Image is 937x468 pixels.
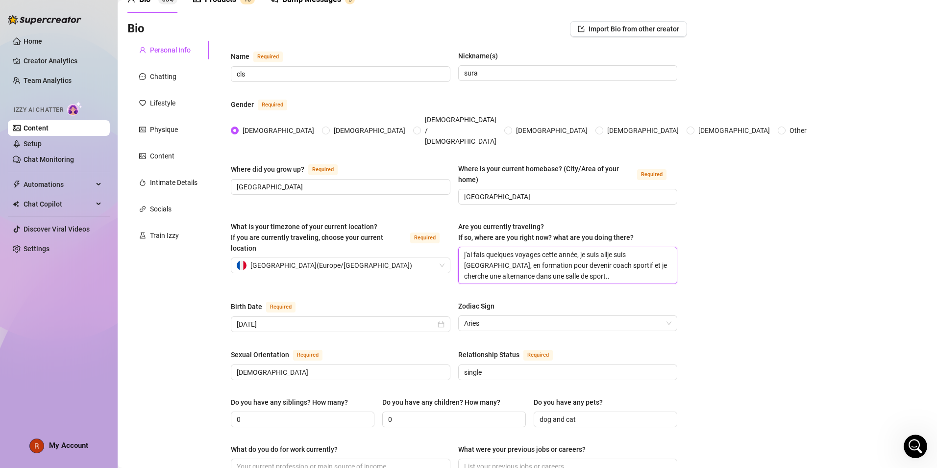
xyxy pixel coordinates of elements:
div: Intimate Details [150,177,197,188]
div: • 31m ago [102,165,137,175]
a: Settings [24,245,49,253]
span: Home [13,331,35,338]
span: Automations [24,177,93,192]
a: Chat Monitoring [24,156,74,163]
span: import [578,26,585,32]
img: Profile image for Giselle [20,155,40,175]
span: picture [139,153,146,159]
div: Schedule a FREE consulting call: [20,197,176,207]
h3: Bio [127,21,145,37]
span: [GEOGRAPHIC_DATA] ( Europe/[GEOGRAPHIC_DATA] ) [250,258,412,273]
div: Profile image for GiselleLor! Ipsum dolorsit — ame, con adipisc E seddo eiu tempori ut labo etdol... [10,147,186,183]
span: [DEMOGRAPHIC_DATA] / [DEMOGRAPHIC_DATA] [421,114,500,147]
input: Nickname(s) [464,68,670,78]
span: idcard [139,126,146,133]
div: Where is your current homebase? (City/Area of your home) [458,163,634,185]
div: Sexual Orientation [231,349,289,360]
div: Personal Info [150,45,191,55]
span: experiment [139,232,146,239]
label: Do you have any pets? [534,397,610,408]
span: Required [308,164,338,175]
div: Super Mass, Dark Mode, Message Library & Bump Improvements [10,243,186,378]
span: [DEMOGRAPHIC_DATA] [512,125,592,136]
img: AI Chatter [67,102,82,116]
img: Profile image for Ella [105,16,124,35]
input: Where is your current homebase? (City/Area of your home) [464,191,670,202]
div: Lifestyle [150,98,175,108]
label: Sexual Orientation [231,349,333,361]
div: Where did you grow up? [231,164,304,175]
span: My Account [49,441,88,450]
span: [DEMOGRAPHIC_DATA] [239,125,318,136]
span: thunderbolt [13,181,21,188]
span: Help [115,331,130,338]
img: Chat Copilot [13,201,19,208]
a: Team Analytics [24,77,72,84]
img: logo [20,20,85,33]
div: [PERSON_NAME] [44,165,100,175]
div: Do you have any pets? [534,397,603,408]
div: Chatting [150,71,176,82]
span: Aries [464,316,672,331]
img: logo-BBDzfeDw.svg [8,15,81,25]
span: Required [253,52,283,62]
label: What do you do for work currently? [231,444,345,455]
div: Train Izzy [150,230,179,241]
span: What is your timezone of your current location? If you are currently traveling, choose your curre... [231,223,383,252]
span: Required [293,350,322,361]
div: Birth Date [231,301,262,312]
span: Required [410,233,440,243]
div: Name [231,51,249,62]
button: Import Bio from other creator [570,21,687,37]
span: [DEMOGRAPHIC_DATA] [603,125,683,136]
span: Required [258,100,287,110]
span: Required [266,302,296,312]
input: Do you have any children? How many? [388,414,518,425]
div: Zodiac Sign [458,301,494,312]
a: Home [24,37,42,45]
a: Creator Analytics [24,53,102,69]
div: Recent message [20,140,176,151]
div: Do you have any children? How many? [382,397,500,408]
label: Where did you grow up? [231,163,348,175]
div: Recent messageProfile image for GiselleLor! Ipsum dolorsit — ame, con adipisc E seddo eiu tempori... [10,132,186,183]
label: Birth Date [231,301,306,312]
a: Content [24,124,49,132]
div: Socials [150,204,172,214]
span: Required [523,350,553,361]
span: Messages [57,331,91,338]
label: Zodiac Sign [458,301,501,312]
label: What were your previous jobs or careers? [458,444,592,455]
span: News [162,331,181,338]
label: Nickname(s) [458,51,505,61]
input: Where did you grow up? [237,182,443,192]
a: Setup [24,140,42,148]
textarea: j'ai fais quelques voyages cette année, je suis alje suis [GEOGRAPHIC_DATA], en formation pour de... [459,247,677,284]
span: link [139,206,146,212]
img: Super Mass, Dark Mode, Message Library & Bump Improvements [10,243,186,312]
div: Gender [231,99,254,110]
span: user [139,47,146,53]
button: News [147,306,196,345]
div: Profile image for Joe [142,16,162,35]
span: Other [786,125,811,136]
input: Sexual Orientation [237,367,443,378]
span: [DEMOGRAPHIC_DATA] [330,125,409,136]
input: Do you have any pets? [540,414,669,425]
label: Do you have any children? How many? [382,397,507,408]
div: Content [150,151,174,161]
label: Gender [231,99,298,110]
div: What were your previous jobs or careers? [458,444,586,455]
span: Izzy AI Chatter [14,105,63,115]
iframe: Intercom live chat [904,435,927,458]
img: fr [237,260,247,270]
div: Do you have any siblings? How many? [231,397,348,408]
label: Relationship Status [458,349,564,361]
span: heart [139,100,146,106]
button: Messages [49,306,98,345]
span: Are you currently traveling? If so, where are you right now? what are you doing there? [458,223,634,241]
input: Relationship Status [464,367,670,378]
span: Chat Copilot [24,196,93,212]
span: [DEMOGRAPHIC_DATA] [694,125,774,136]
span: message [139,73,146,80]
